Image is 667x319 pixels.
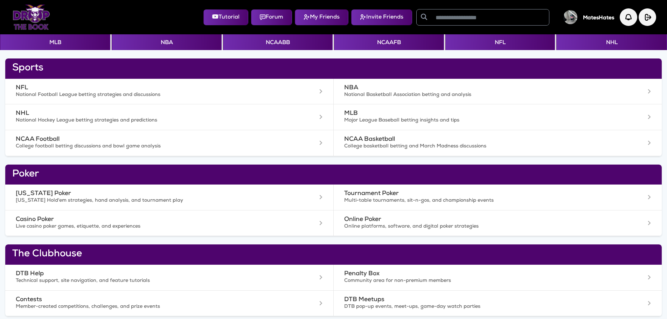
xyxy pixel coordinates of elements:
[13,5,50,30] img: Logo
[563,10,577,24] img: User
[16,110,277,117] h3: NHL
[344,278,606,285] p: Community area for non-premium members
[295,9,348,25] button: My Friends
[16,304,277,311] p: Member-created competitions, challenges, and prize events
[556,34,667,50] button: NHL
[16,143,277,150] p: College football betting discussions and bowl game analysis
[16,278,277,285] p: Technical support, site navigation, and feature tutorials
[344,84,606,92] h3: NBA
[16,117,277,124] p: National Hockey League betting strategies and predictions
[344,304,606,311] p: DTB pop-up events, meet-ups, game-day watch parties
[344,117,606,124] p: Major League Baseball betting insights and tips
[12,169,655,181] h2: Poker
[251,9,292,25] button: Forum
[344,223,606,230] p: Online platforms, software, and digital poker strategies
[344,270,606,278] h3: Penalty Box
[351,9,412,25] button: Invite Friends
[12,63,655,75] h2: Sports
[16,223,277,230] p: Live casino poker games, etiquette, and experiences
[16,197,277,204] p: [US_STATE] Hold'em strategies, hand analysis, and tournament play
[16,84,277,92] h3: NFL
[16,92,277,99] p: National Football League betting strategies and discussions
[203,9,248,25] button: Tutorial
[334,34,444,50] button: NCAAFB
[344,296,606,304] h3: DTB Meetups
[16,190,277,197] h3: [US_STATE] Poker
[620,8,637,26] img: Notification
[16,270,277,278] h3: DTB Help
[583,15,614,21] h5: MatesHates
[16,216,277,223] h3: Casino Poker
[112,34,221,50] button: NBA
[16,136,277,143] h3: NCAA Football
[344,110,606,117] h3: MLB
[344,136,606,143] h3: NCAA Basketball
[223,34,333,50] button: NCAABB
[12,249,655,261] h2: The Clubhouse
[344,143,606,150] p: College basketball betting and March Madness discussions
[344,216,606,223] h3: Online Poker
[445,34,555,50] button: NFL
[344,190,606,197] h3: Tournament Poker
[344,92,606,99] p: National Basketball Association betting and analysis
[344,197,606,204] p: Multi-table tournaments, sit-n-gos, and championship events
[16,296,277,304] h3: Contests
